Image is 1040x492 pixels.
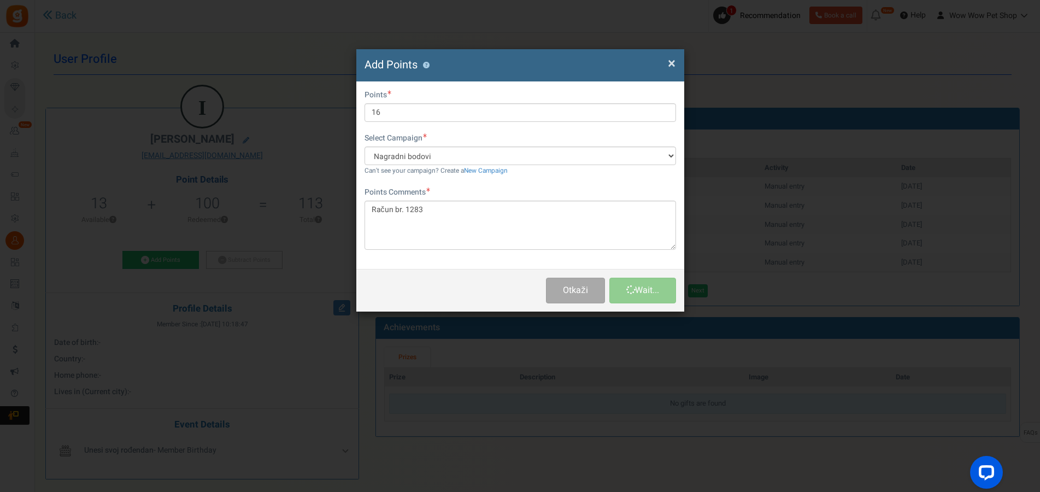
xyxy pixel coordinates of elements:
[365,187,430,198] label: Points Comments
[365,166,508,175] small: Can't see your campaign? Create a
[365,57,418,73] span: Add Points
[464,166,508,175] a: New Campaign
[668,53,675,74] span: ×
[365,133,427,144] label: Select Campaign
[546,278,604,303] button: Otkaži
[365,90,391,101] label: Points
[423,62,430,69] button: ?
